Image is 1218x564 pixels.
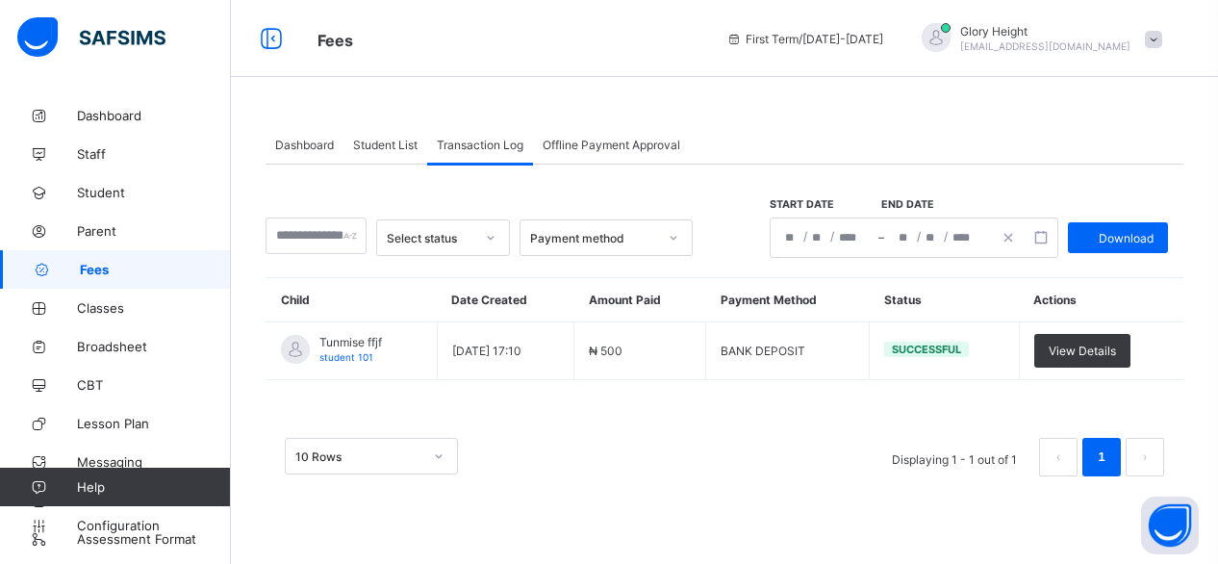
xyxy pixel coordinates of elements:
span: – [878,229,884,246]
span: Successful [892,343,961,356]
span: Staff [77,146,231,162]
span: Transaction Log [437,138,523,152]
span: Fees [317,31,353,50]
span: Offline Payment Approval [543,138,680,152]
span: End date [881,198,993,211]
li: 上一页 [1039,438,1078,476]
th: Status [870,278,1020,322]
span: Student List [353,138,418,152]
span: Help [77,479,230,495]
span: Student [77,185,231,200]
span: Tunmise ffjf [319,335,382,349]
span: Dashboard [275,138,334,152]
li: 下一页 [1126,438,1164,476]
div: GloryHeight [902,23,1172,55]
span: student 101 [319,351,373,363]
button: next page [1126,438,1164,476]
button: prev page [1039,438,1078,476]
li: 1 [1082,438,1121,476]
span: / [944,228,948,244]
span: Lesson Plan [77,416,231,431]
span: Download [1099,231,1154,245]
th: Payment Method [706,278,870,322]
span: View Details [1049,344,1116,358]
button: Open asap [1141,497,1199,554]
li: Displaying 1 - 1 out of 1 [877,438,1031,476]
th: Amount Paid [574,278,706,322]
span: CBT [77,377,231,393]
span: Dashboard [77,108,231,123]
span: session/term information [726,32,883,46]
td: [DATE] 17:10 [437,322,573,380]
th: Date Created [437,278,573,322]
span: Fees [80,262,231,277]
span: Configuration [77,518,230,533]
th: Child [266,278,438,322]
img: safsims [17,17,165,58]
th: Actions [1019,278,1183,322]
span: Classes [77,300,231,316]
a: 1 [1092,445,1110,470]
span: Messaging [77,454,231,470]
div: 10 Rows [295,449,422,464]
span: [EMAIL_ADDRESS][DOMAIN_NAME] [960,40,1130,52]
span: / [830,228,834,244]
div: Payment method [530,231,657,245]
span: Glory Height [960,24,1130,38]
span: Parent [77,223,231,239]
span: ₦ 500 [589,344,622,358]
td: BANK DEPOSIT [706,322,870,380]
div: Select status [387,231,474,245]
span: Broadsheet [77,339,231,354]
span: / [917,228,921,244]
span: / [803,228,807,244]
span: Start date [770,198,881,211]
